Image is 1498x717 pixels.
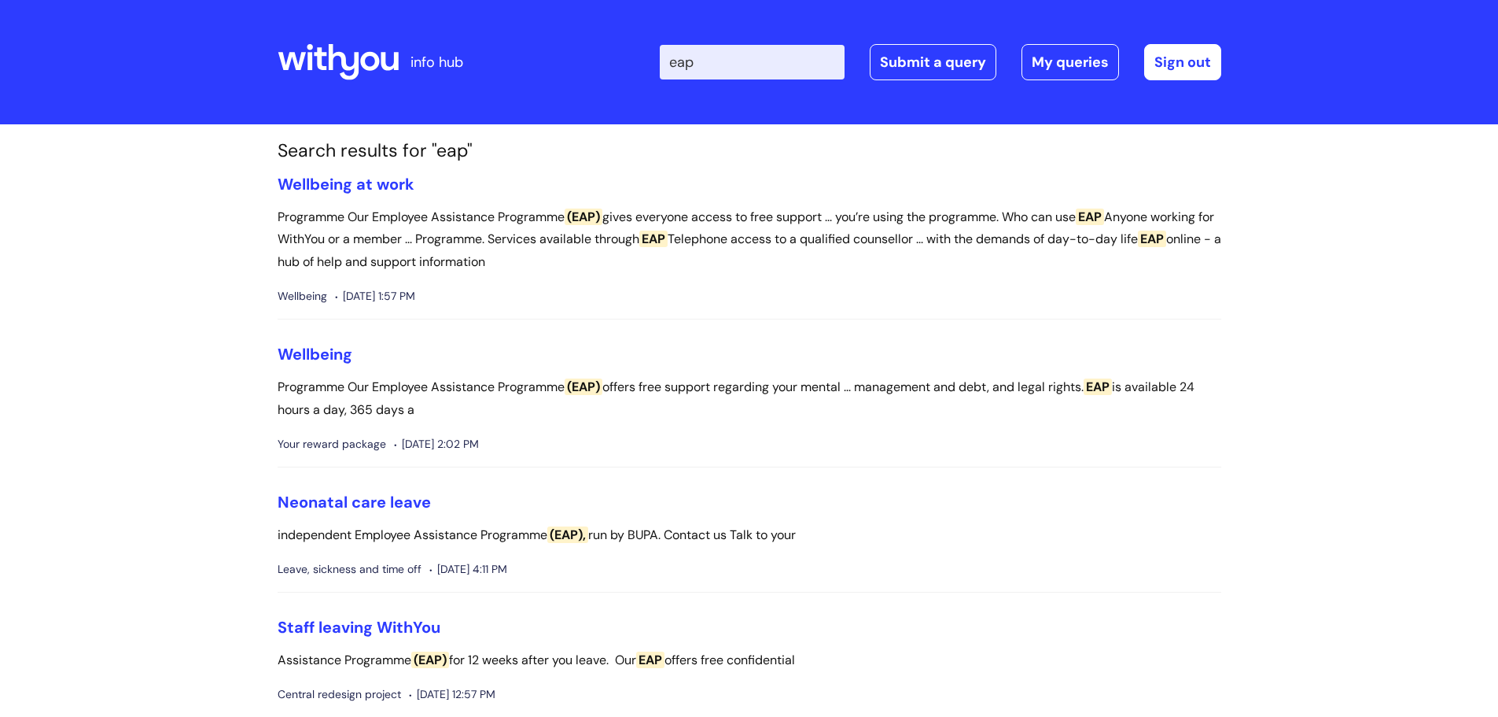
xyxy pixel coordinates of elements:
[278,617,440,638] a: Staff leaving WithYou
[278,434,386,454] span: Your reward package
[1076,209,1104,225] span: EAP
[335,286,415,306] span: [DATE] 1:57 PM
[1138,231,1166,247] span: EAP
[278,524,1221,547] p: independent Employee Assistance Programme run by BUPA. Contact us Talk to your
[278,685,401,704] span: Central redesign project
[278,286,327,306] span: Wellbeing
[278,376,1221,422] p: Programme Our Employee Assistance Programme offers free support regarding your mental ... managem...
[565,209,602,225] span: (EAP)
[1021,44,1119,80] a: My queries
[278,560,421,579] span: Leave, sickness and time off
[278,174,414,194] a: Wellbeing at work
[410,50,463,75] p: info hub
[1084,379,1112,395] span: EAP
[870,44,996,80] a: Submit a query
[278,492,431,512] a: Neonatal care leave
[411,652,449,668] span: (EAP)
[1144,44,1221,80] a: Sign out
[660,44,1221,80] div: | -
[409,685,495,704] span: [DATE] 12:57 PM
[278,649,1221,672] p: Assistance Programme for 12 weeks after you leave. Our offers free confidential
[394,434,479,454] span: [DATE] 2:02 PM
[278,140,1221,162] h1: Search results for "eap"
[278,344,352,364] a: Wellbeing
[639,231,668,247] span: EAP
[278,206,1221,274] p: Programme Our Employee Assistance Programme gives everyone access to free support ... you’re usin...
[565,379,602,395] span: (EAP)
[547,527,588,543] span: (EAP),
[429,560,507,579] span: [DATE] 4:11 PM
[660,45,845,79] input: Search
[636,652,664,668] span: EAP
